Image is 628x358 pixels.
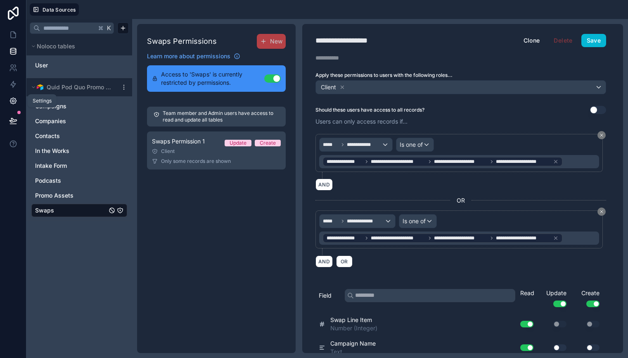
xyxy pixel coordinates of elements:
button: Is one of [399,214,437,228]
button: Airtable LogoQuid Pod Quo Promo Exchange [30,81,117,93]
span: Noloco tables [37,42,75,50]
div: Client [152,148,281,155]
button: Is one of [396,138,434,152]
span: In the Works [35,147,69,155]
span: Learn more about permissions [147,52,230,60]
h1: Swaps Permissions [147,36,217,47]
img: Airtable Logo [37,84,43,91]
button: OR [336,255,353,267]
span: Access to 'Swaps' is currently restricted by permissions. [161,70,264,87]
div: Campaigns [31,100,127,113]
div: Contacts [31,129,127,143]
a: Learn more about permissions [147,52,240,60]
span: Is one of [400,141,423,149]
span: Client [321,83,336,91]
a: User [35,61,99,69]
div: Podcasts [31,174,127,187]
a: In the Works [35,147,107,155]
div: Swaps [31,204,127,217]
span: OR [457,196,465,205]
div: Settings [33,98,52,104]
span: User [35,61,48,69]
a: Contacts [35,132,107,140]
span: Is one of [403,217,426,225]
span: Campaign Name [330,339,376,348]
div: Promo Assets [31,189,127,202]
a: Intake Form [35,162,107,170]
div: Intake Form [31,159,127,172]
span: Text [330,348,376,356]
div: Companies [31,115,127,128]
a: Swaps Permission 1UpdateCreateClientOnly some records are shown [147,131,286,169]
a: Podcasts [35,177,107,185]
button: AND [315,179,333,191]
label: Apply these permissions to users with the following roles... [315,72,606,79]
span: Field [319,291,332,300]
button: Data Sources [30,3,79,16]
div: Update [537,289,570,307]
span: Companies [35,117,66,125]
span: Quid Pod Quo Promo Exchange [47,83,114,91]
span: Number (Integer) [330,324,377,332]
span: Only some records are shown [161,158,231,165]
a: Companies [35,117,107,125]
button: New [257,34,286,49]
span: Data Sources [43,7,76,13]
span: Swaps Permission 1 [152,137,205,146]
a: Promo Assets [35,191,107,200]
button: AND [315,255,333,267]
div: Read [520,289,537,297]
span: Swaps [35,206,54,215]
span: Swap Line Item [330,316,377,324]
a: Swaps [35,206,107,215]
div: In the Works [31,144,127,158]
div: Create [570,289,603,307]
span: Intake Form [35,162,67,170]
a: Campaigns [35,102,107,110]
button: Save [581,34,606,47]
button: Noloco tables [30,41,124,52]
span: K [106,25,112,31]
div: User [31,59,127,72]
p: Team member and Admin users have access to read and update all tables [163,110,279,123]
span: Promo Assets [35,191,73,200]
span: OR [339,258,350,265]
p: Users can only access records if... [315,117,606,126]
button: Clone [518,34,545,47]
span: New [270,37,282,45]
div: Update [230,140,246,146]
label: Should these users have access to all records? [315,107,424,113]
button: Client [315,80,606,94]
span: Contacts [35,132,60,140]
span: Podcasts [35,177,61,185]
div: Create [260,140,276,146]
